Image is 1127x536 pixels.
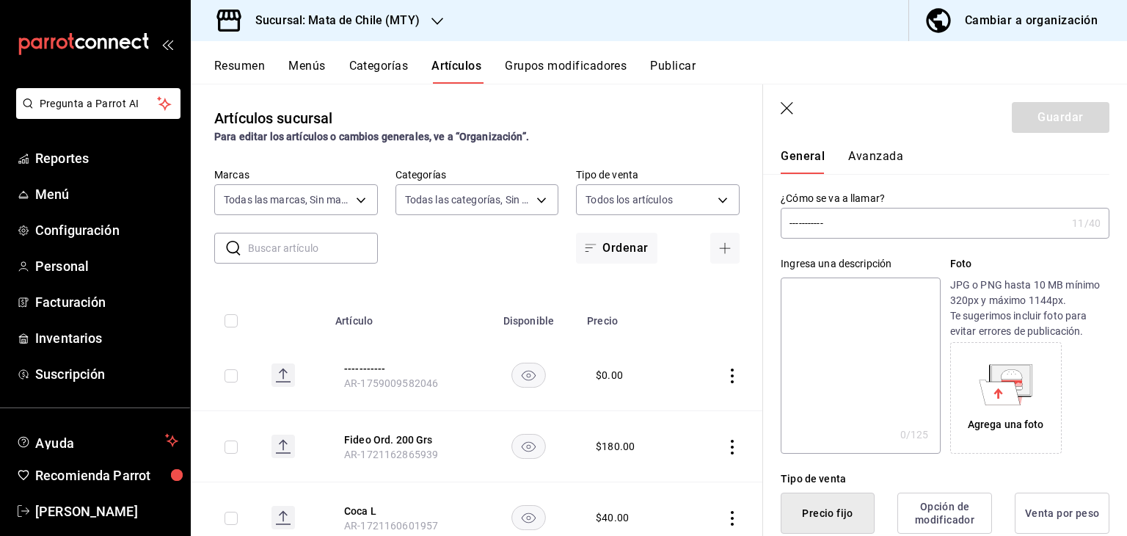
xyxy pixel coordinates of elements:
[214,59,1127,84] div: navigation tabs
[35,328,178,348] span: Inventarios
[511,505,546,530] button: availability-product
[10,106,180,122] a: Pregunta a Parrot AI
[431,59,481,84] button: Artículos
[511,363,546,388] button: availability-product
[344,377,438,389] span: AR-1759009582046
[781,193,1109,203] label: ¿Cómo se va a llamar?
[725,369,740,383] button: actions
[214,107,332,129] div: Artículos sucursal
[344,520,438,532] span: AR-1721160601957
[35,184,178,204] span: Menú
[781,493,875,534] button: Precio fijo
[954,346,1058,450] div: Agrega una foto
[781,149,825,174] button: General
[576,233,657,264] button: Ordenar
[511,434,546,459] button: availability-product
[1072,216,1101,231] div: 11 /40
[349,59,409,84] button: Categorías
[578,293,684,340] th: Precio
[848,149,903,174] button: Avanzada
[327,293,479,340] th: Artículo
[40,96,158,112] span: Pregunta a Parrot AI
[596,368,623,383] div: $ 0.00
[395,170,559,180] label: Categorías
[344,449,438,460] span: AR-1721162865939
[950,278,1109,339] p: JPG o PNG hasta 10 MB mínimo 320px y máximo 1144px. Te sugerimos incluir foto para evitar errores...
[214,131,529,142] strong: Para editar los artículos o cambios generales, ve a “Organización”.
[725,440,740,454] button: actions
[35,364,178,384] span: Suscripción
[161,38,173,50] button: open_drawer_menu
[35,432,159,449] span: Ayuda
[781,256,940,272] div: Ingresa una descripción
[650,59,696,84] button: Publicar
[214,59,265,84] button: Resumen
[576,170,740,180] label: Tipo de venta
[244,12,420,29] h3: Sucursal: Mata de Chile (MTY)
[950,256,1109,272] p: Foto
[897,493,992,534] button: Opción de modificador
[35,292,178,312] span: Facturación
[586,192,673,207] span: Todos los artículos
[725,511,740,526] button: actions
[405,192,532,207] span: Todas las categorías, Sin categoría
[479,293,578,340] th: Disponible
[35,256,178,276] span: Personal
[16,88,180,119] button: Pregunta a Parrot AI
[900,427,929,442] div: 0 /125
[344,361,462,376] button: edit-product-location
[968,417,1044,432] div: Agrega una foto
[224,192,351,207] span: Todas las marcas, Sin marca
[288,59,325,84] button: Menús
[35,220,178,240] span: Configuración
[781,471,1109,487] div: Tipo de venta
[344,504,462,518] button: edit-product-location
[35,501,178,521] span: [PERSON_NAME]
[596,439,635,454] div: $ 180.00
[214,170,378,180] label: Marcas
[1015,493,1109,534] button: Venta por peso
[505,59,627,84] button: Grupos modificadores
[596,510,629,525] div: $ 40.00
[781,149,1092,174] div: navigation tabs
[344,432,462,447] button: edit-product-location
[35,148,178,168] span: Reportes
[35,466,178,485] span: Recomienda Parrot
[248,233,378,263] input: Buscar artículo
[965,10,1098,31] div: Cambiar a organización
